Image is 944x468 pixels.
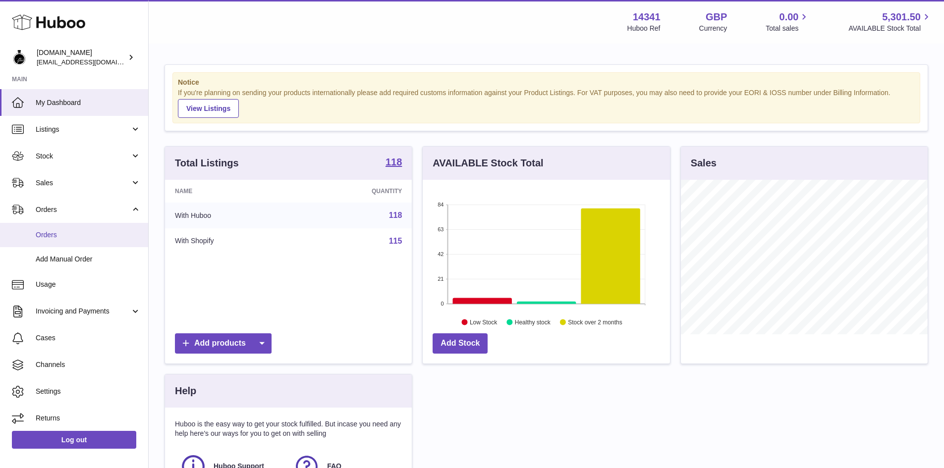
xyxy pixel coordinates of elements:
[633,10,661,24] strong: 14341
[882,10,921,24] span: 5,301.50
[438,226,444,232] text: 63
[766,24,810,33] span: Total sales
[36,152,130,161] span: Stock
[175,419,402,438] p: Huboo is the easy way to get your stock fulfilled. But incase you need any help here's our ways f...
[36,414,141,423] span: Returns
[433,333,488,354] a: Add Stock
[175,384,196,398] h3: Help
[12,431,136,449] a: Log out
[766,10,810,33] a: 0.00 Total sales
[178,99,239,118] a: View Listings
[178,78,915,87] strong: Notice
[389,211,402,219] a: 118
[568,318,622,325] text: Stock over 2 months
[36,125,130,134] span: Listings
[298,180,412,203] th: Quantity
[165,203,298,228] td: With Huboo
[36,255,141,264] span: Add Manual Order
[12,50,27,65] img: theperfumesampler@gmail.com
[175,333,272,354] a: Add products
[36,307,130,316] span: Invoicing and Payments
[36,360,141,369] span: Channels
[438,202,444,208] text: 84
[37,58,146,66] span: [EMAIL_ADDRESS][DOMAIN_NAME]
[386,157,402,169] a: 118
[36,178,130,188] span: Sales
[691,156,717,170] h3: Sales
[178,88,915,118] div: If you're planning on sending your products internationally please add required customs informati...
[470,318,498,325] text: Low Stock
[36,333,141,343] span: Cases
[438,251,444,257] text: 42
[175,156,239,170] h3: Total Listings
[37,48,126,67] div: [DOMAIN_NAME]
[389,237,402,245] a: 115
[699,24,727,33] div: Currency
[36,230,141,240] span: Orders
[438,276,444,282] text: 21
[779,10,799,24] span: 0.00
[165,180,298,203] th: Name
[627,24,661,33] div: Huboo Ref
[36,387,141,396] span: Settings
[706,10,727,24] strong: GBP
[36,280,141,289] span: Usage
[165,228,298,254] td: With Shopify
[36,98,141,107] span: My Dashboard
[433,156,543,170] h3: AVAILABLE Stock Total
[441,301,444,307] text: 0
[36,205,130,214] span: Orders
[515,318,551,325] text: Healthy stock
[848,24,932,33] span: AVAILABLE Stock Total
[386,157,402,167] strong: 118
[848,10,932,33] a: 5,301.50 AVAILABLE Stock Total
